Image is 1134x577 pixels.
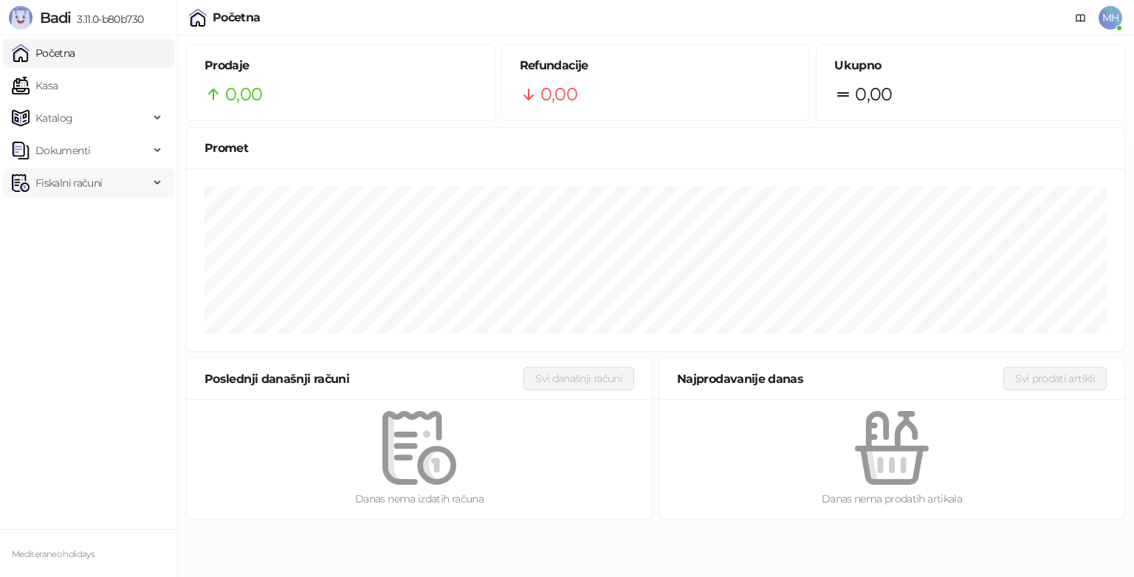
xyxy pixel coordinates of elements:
h5: Ukupno [834,57,1107,75]
span: 3.11.0-b80b730 [71,13,143,26]
span: 0,00 [225,80,262,108]
span: Katalog [35,103,73,133]
a: Dokumentacija [1069,6,1093,30]
span: 0,00 [540,80,577,108]
a: Kasa [12,71,58,100]
span: MH [1099,6,1122,30]
img: Logo [9,6,32,30]
span: 0,00 [855,80,892,108]
button: Svi prodati artikli [1003,367,1107,390]
a: Početna [12,38,75,68]
span: Fiskalni računi [35,168,102,198]
h5: Refundacije [520,57,792,75]
div: Poslednji današnji računi [205,370,523,388]
small: Mediteraneo holidays [12,549,94,559]
button: Svi današnji računi [523,367,634,390]
span: Badi [40,9,71,27]
span: Dokumenti [35,136,90,165]
div: Promet [205,139,1107,157]
div: Danas nema izdatih računa [210,491,628,507]
div: Početna [213,12,261,24]
h5: Prodaje [205,57,477,75]
div: Danas nema prodatih artikala [683,491,1101,507]
div: Najprodavanije danas [677,370,1003,388]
